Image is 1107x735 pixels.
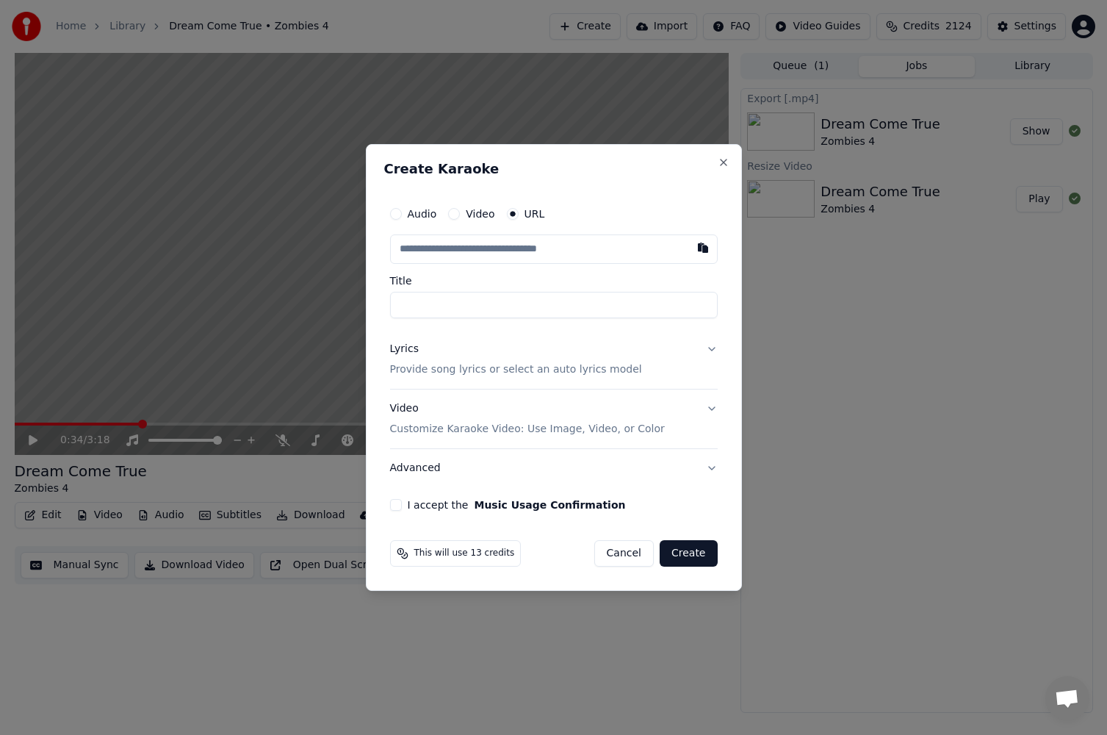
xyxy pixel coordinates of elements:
div: Video [390,401,665,437]
div: Lyrics [390,342,419,356]
button: VideoCustomize Karaoke Video: Use Image, Video, or Color [390,390,718,448]
label: Video [466,209,494,219]
button: I accept the [474,500,625,510]
p: Customize Karaoke Video: Use Image, Video, or Color [390,422,665,437]
label: Audio [408,209,437,219]
span: This will use 13 credits [414,548,515,559]
button: Advanced [390,449,718,487]
button: LyricsProvide song lyrics or select an auto lyrics model [390,330,718,389]
p: Provide song lyrics or select an auto lyrics model [390,362,642,377]
label: I accept the [408,500,626,510]
label: Title [390,276,718,286]
button: Create [660,540,718,567]
h2: Create Karaoke [384,162,724,176]
label: URL [524,209,545,219]
button: Cancel [594,540,654,567]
